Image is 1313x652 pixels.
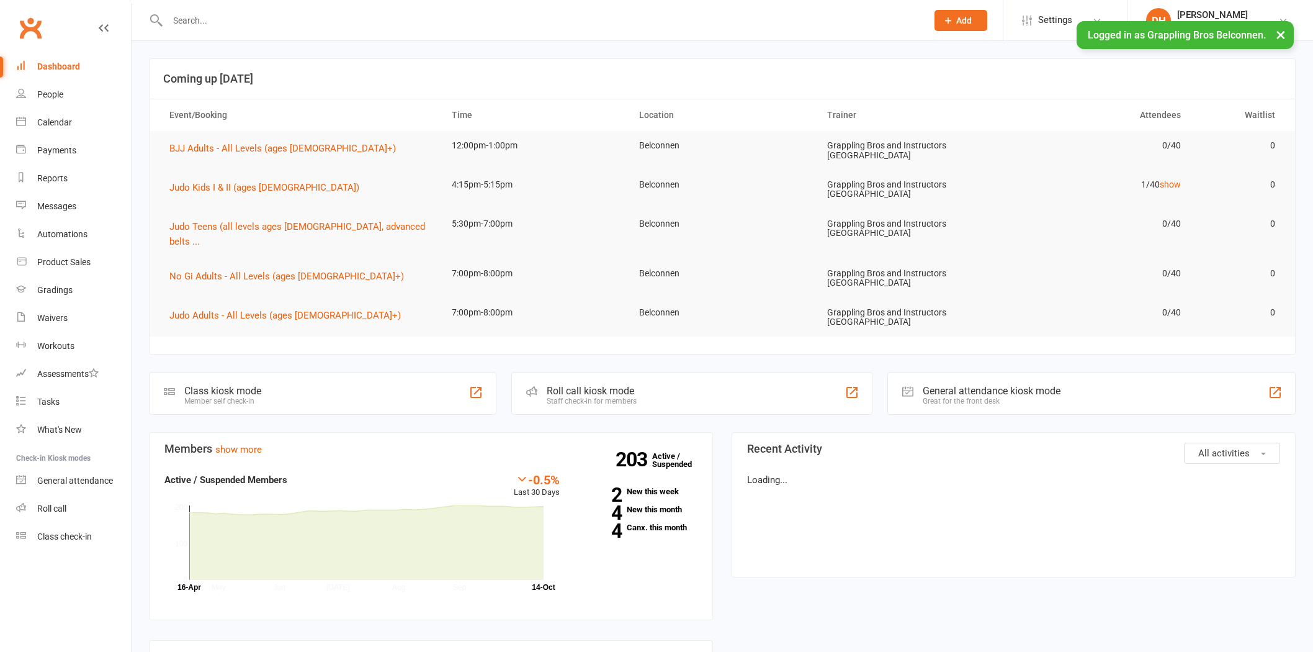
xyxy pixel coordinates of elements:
td: 7:00pm-8:00pm [441,298,629,327]
td: 0 [1192,298,1286,327]
td: Grappling Bros and Instructors [GEOGRAPHIC_DATA] [816,131,1004,170]
strong: 4 [578,522,622,540]
td: 0 [1192,131,1286,160]
div: What's New [37,425,82,435]
a: Roll call [16,495,131,523]
td: 0 [1192,170,1286,199]
td: Grappling Bros and Instructors [GEOGRAPHIC_DATA] [816,298,1004,337]
button: All activities [1184,443,1280,464]
td: Belconnen [628,131,816,160]
div: Product Sales [37,257,91,267]
td: 0/40 [1004,259,1192,288]
th: Time [441,99,629,131]
button: × [1270,21,1292,48]
div: Gradings [37,285,73,295]
td: 0 [1192,209,1286,238]
td: 7:00pm-8:00pm [441,259,629,288]
td: Belconnen [628,209,816,238]
div: Reports [37,173,68,183]
a: Reports [16,165,131,192]
a: Workouts [16,332,131,360]
span: Add [956,16,972,25]
a: Waivers [16,304,131,332]
td: 1/40 [1004,170,1192,199]
a: 203Active / Suspended [652,443,707,478]
span: BJJ Adults - All Levels (ages [DEMOGRAPHIC_DATA]+) [169,143,396,154]
div: Class kiosk mode [184,385,261,397]
a: Gradings [16,276,131,304]
td: 5:30pm-7:00pm [441,209,629,238]
a: Payments [16,137,131,165]
a: Product Sales [16,248,131,276]
th: Trainer [816,99,1004,131]
td: Belconnen [628,259,816,288]
td: Belconnen [628,298,816,327]
a: What's New [16,416,131,444]
div: Assessments [37,369,99,379]
a: 4New this month [578,505,697,514]
a: People [16,81,131,109]
span: No Gi Adults - All Levels (ages [DEMOGRAPHIC_DATA]+) [169,271,404,282]
a: 4Canx. this month [578,523,697,532]
div: Dashboard [37,61,80,71]
a: Class kiosk mode [16,523,131,551]
a: show more [215,444,262,455]
div: Messages [37,201,76,211]
h3: Recent Activity [747,443,1280,455]
div: Grappling Bros Belconnen [1177,20,1277,32]
td: 0/40 [1004,131,1192,160]
th: Attendees [1004,99,1192,131]
button: No Gi Adults - All Levels (ages [DEMOGRAPHIC_DATA]+) [169,269,413,284]
td: Belconnen [628,170,816,199]
a: Tasks [16,388,131,416]
button: Judo Teens (all levels ages [DEMOGRAPHIC_DATA], advanced belts ... [169,219,429,249]
a: show [1160,179,1181,189]
span: All activities [1198,448,1250,459]
div: General attendance [37,476,113,486]
div: Automations [37,229,87,239]
h3: Coming up [DATE] [163,73,1281,85]
strong: 4 [578,504,622,522]
span: Judo Teens (all levels ages [DEMOGRAPHIC_DATA], advanced belts ... [169,221,425,247]
div: Tasks [37,397,60,407]
button: Judo Kids I & II (ages [DEMOGRAPHIC_DATA]) [169,180,368,195]
span: Settings [1038,6,1072,34]
a: Clubworx [15,12,46,43]
button: BJJ Adults - All Levels (ages [DEMOGRAPHIC_DATA]+) [169,141,405,156]
div: Roll call kiosk mode [547,385,637,397]
div: Calendar [37,117,72,127]
span: Judo Adults - All Levels (ages [DEMOGRAPHIC_DATA]+) [169,310,401,321]
td: 0/40 [1004,298,1192,327]
div: -0.5% [514,473,560,486]
div: Payments [37,145,76,155]
strong: 2 [578,486,622,504]
input: Search... [164,12,918,29]
strong: 203 [616,450,652,469]
button: Add [934,10,987,31]
div: People [37,89,63,99]
strong: Active / Suspended Members [164,474,287,486]
h3: Members [164,443,697,455]
a: 2New this week [578,487,697,496]
div: Class check-in [37,532,92,541]
th: Event/Booking [158,99,441,131]
th: Location [628,99,816,131]
a: General attendance kiosk mode [16,467,131,495]
div: Last 30 Days [514,473,560,499]
div: Member self check-in [184,397,261,405]
a: Calendar [16,109,131,137]
td: Grappling Bros and Instructors [GEOGRAPHIC_DATA] [816,170,1004,209]
button: Judo Adults - All Levels (ages [DEMOGRAPHIC_DATA]+) [169,308,410,323]
div: Staff check-in for members [547,397,637,405]
td: 4:15pm-5:15pm [441,170,629,199]
td: 12:00pm-1:00pm [441,131,629,160]
div: Great for the front desk [923,397,1060,405]
div: Waivers [37,313,68,323]
p: Loading... [747,473,1280,487]
td: 0 [1192,259,1286,288]
span: Judo Kids I & II (ages [DEMOGRAPHIC_DATA]) [169,182,359,193]
a: Automations [16,220,131,248]
td: Grappling Bros and Instructors [GEOGRAPHIC_DATA] [816,259,1004,298]
div: General attendance kiosk mode [923,385,1060,397]
td: 0/40 [1004,209,1192,238]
